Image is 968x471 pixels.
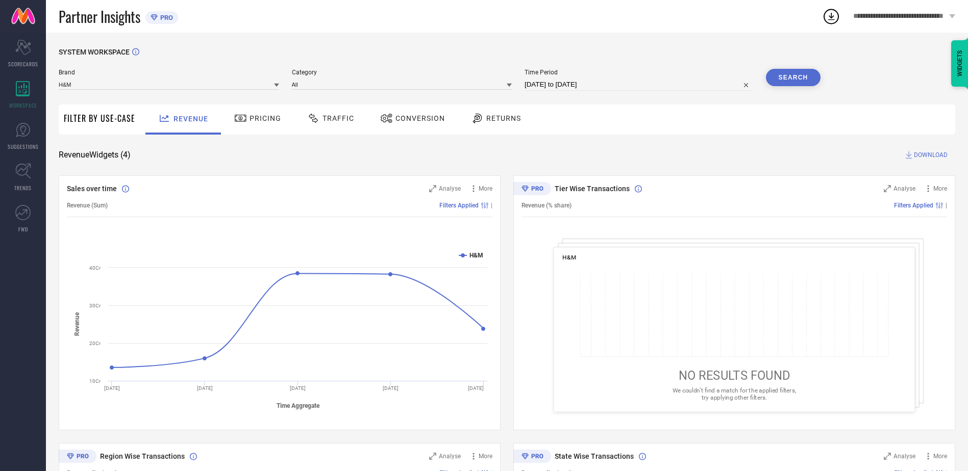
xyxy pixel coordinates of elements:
[513,450,551,465] div: Premium
[429,185,436,192] svg: Zoom
[486,114,521,122] span: Returns
[946,202,947,209] span: |
[439,202,479,209] span: Filters Applied
[525,78,753,91] input: Select time period
[290,385,306,391] text: [DATE]
[64,112,135,124] span: Filter By Use-Case
[322,114,354,122] span: Traffic
[59,6,140,27] span: Partner Insights
[173,115,208,123] span: Revenue
[522,202,572,209] span: Revenue (% share)
[14,184,32,192] span: TRENDS
[555,185,630,193] span: Tier Wise Transactions
[884,185,891,192] svg: Zoom
[822,7,840,25] div: Open download list
[491,202,492,209] span: |
[277,402,320,409] tspan: Time Aggregate
[104,385,120,391] text: [DATE]
[884,453,891,460] svg: Zoom
[933,185,947,192] span: More
[89,303,101,308] text: 30Cr
[197,385,213,391] text: [DATE]
[673,387,796,401] span: We couldn’t find a match for the applied filters, try applying other filters.
[893,185,915,192] span: Analyse
[158,14,173,21] span: PRO
[67,202,108,209] span: Revenue (Sum)
[468,385,484,391] text: [DATE]
[525,69,753,76] span: Time Period
[933,453,947,460] span: More
[8,60,38,68] span: SCORECARDS
[894,202,933,209] span: Filters Applied
[479,453,492,460] span: More
[439,185,461,192] span: Analyse
[59,69,279,76] span: Brand
[562,254,576,261] span: H&M
[292,69,512,76] span: Category
[59,450,96,465] div: Premium
[73,312,81,336] tspan: Revenue
[766,69,821,86] button: Search
[89,378,101,384] text: 10Cr
[250,114,281,122] span: Pricing
[67,185,117,193] span: Sales over time
[469,252,483,259] text: H&M
[439,453,461,460] span: Analyse
[59,48,130,56] span: SYSTEM WORKSPACE
[100,452,185,460] span: Region Wise Transactions
[914,150,948,160] span: DOWNLOAD
[893,453,915,460] span: Analyse
[555,452,634,460] span: State Wise Transactions
[429,453,436,460] svg: Zoom
[383,385,399,391] text: [DATE]
[59,150,131,160] span: Revenue Widgets ( 4 )
[8,143,39,150] span: SUGGESTIONS
[9,101,37,109] span: WORKSPACE
[395,114,445,122] span: Conversion
[18,225,28,233] span: FWD
[89,265,101,271] text: 40Cr
[513,182,551,197] div: Premium
[479,185,492,192] span: More
[679,368,790,382] span: NO RESULTS FOUND
[89,341,101,346] text: 20Cr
